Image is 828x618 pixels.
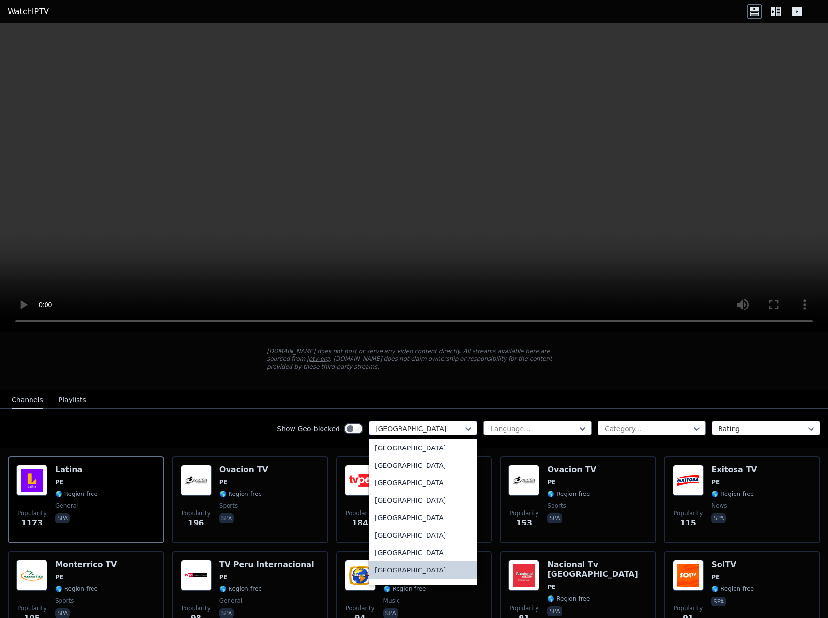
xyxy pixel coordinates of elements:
span: 🌎 Region-free [547,490,590,498]
span: general [219,597,242,604]
img: Exitosa TV [673,465,704,496]
h6: Ovacion TV [547,465,596,475]
p: spa [383,608,398,618]
span: 153 [516,517,532,529]
h6: Ovacion TV [219,465,268,475]
span: Popularity [346,510,375,517]
a: iptv-org [307,355,330,362]
span: 🌎 Region-free [55,585,98,593]
span: PE [547,479,555,486]
span: PE [219,479,228,486]
div: [GEOGRAPHIC_DATA] [369,579,477,596]
span: PE [711,573,720,581]
img: TV Peru Internacional [181,560,212,591]
span: PE [547,583,555,591]
span: Popularity [509,510,538,517]
img: Nacional Tv Peru [508,560,539,591]
img: SolTV [673,560,704,591]
span: Popularity [346,604,375,612]
img: Monterrico TV [16,560,47,591]
img: TV Peru [345,465,376,496]
span: Popularity [182,604,211,612]
img: Latina [16,465,47,496]
span: 🌎 Region-free [219,585,262,593]
h6: SolTV [711,560,754,570]
span: Popularity [674,510,703,517]
span: sports [547,502,566,510]
span: PE [219,573,228,581]
span: PE [711,479,720,486]
img: TV Peruanisima [345,560,376,591]
p: [DOMAIN_NAME] does not host or serve any video content directly. All streams available here are s... [267,347,561,371]
p: spa [55,608,70,618]
img: Ovacion TV [181,465,212,496]
span: Popularity [182,510,211,517]
span: sports [219,502,238,510]
label: Show Geo-blocked [277,424,340,433]
span: music [383,597,400,604]
span: Popularity [674,604,703,612]
span: 184 [352,517,368,529]
p: spa [547,606,562,616]
h6: Latina [55,465,98,475]
span: Popularity [509,604,538,612]
div: [GEOGRAPHIC_DATA] [369,526,477,544]
p: spa [711,513,726,523]
span: 🌎 Region-free [55,490,98,498]
span: general [55,502,78,510]
p: spa [711,597,726,606]
div: [GEOGRAPHIC_DATA] [369,492,477,509]
div: [GEOGRAPHIC_DATA] [369,474,477,492]
span: 1173 [21,517,43,529]
div: [GEOGRAPHIC_DATA] [369,439,477,457]
button: Playlists [59,391,86,409]
span: 🌎 Region-free [383,585,426,593]
span: 🌎 Region-free [711,490,754,498]
p: spa [55,513,70,523]
div: [GEOGRAPHIC_DATA] [369,561,477,579]
p: spa [547,513,562,523]
img: Ovacion TV [508,465,539,496]
span: 🌎 Region-free [711,585,754,593]
span: 🌎 Region-free [219,490,262,498]
div: [GEOGRAPHIC_DATA] [369,509,477,526]
h6: Monterrico TV [55,560,117,570]
span: PE [55,573,63,581]
div: [GEOGRAPHIC_DATA] [369,457,477,474]
span: news [711,502,727,510]
a: WatchIPTV [8,6,49,17]
h6: TV Peru Internacional [219,560,314,570]
div: [GEOGRAPHIC_DATA] [369,544,477,561]
h6: Exitosa TV [711,465,757,475]
span: Popularity [17,510,46,517]
button: Channels [12,391,43,409]
span: sports [55,597,74,604]
span: 🌎 Region-free [547,595,590,603]
span: 196 [188,517,204,529]
span: PE [55,479,63,486]
h6: Nacional Tv [GEOGRAPHIC_DATA] [547,560,647,579]
span: 115 [680,517,696,529]
p: spa [219,608,234,618]
span: Popularity [17,604,46,612]
p: spa [219,513,234,523]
